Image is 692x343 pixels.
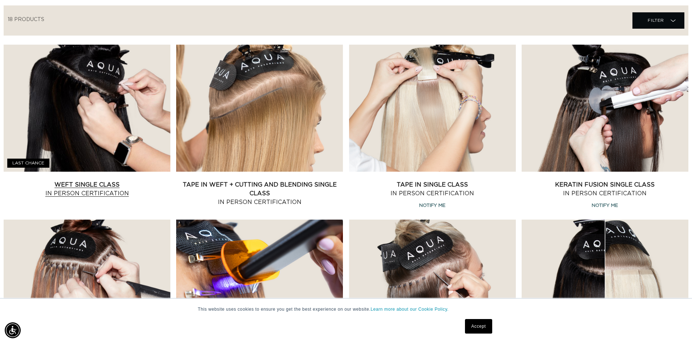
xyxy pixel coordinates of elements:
[656,308,692,343] iframe: Chat Widget
[349,180,516,198] a: Tape In Single Class In Person Certification
[198,306,494,313] p: This website uses cookies to ensure you get the best experience on our website.
[5,322,21,338] div: Accessibility Menu
[8,17,44,22] span: 18 products
[465,319,492,334] a: Accept
[176,180,343,207] a: Tape In Weft + Cutting and Blending Single Class In Person Certification
[632,12,684,29] summary: Filter
[371,307,449,312] a: Learn more about our Cookie Policy.
[522,180,688,198] a: Keratin Fusion Single Class In Person Certification
[648,13,664,27] span: Filter
[4,180,170,198] a: Weft Single Class In Person Certification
